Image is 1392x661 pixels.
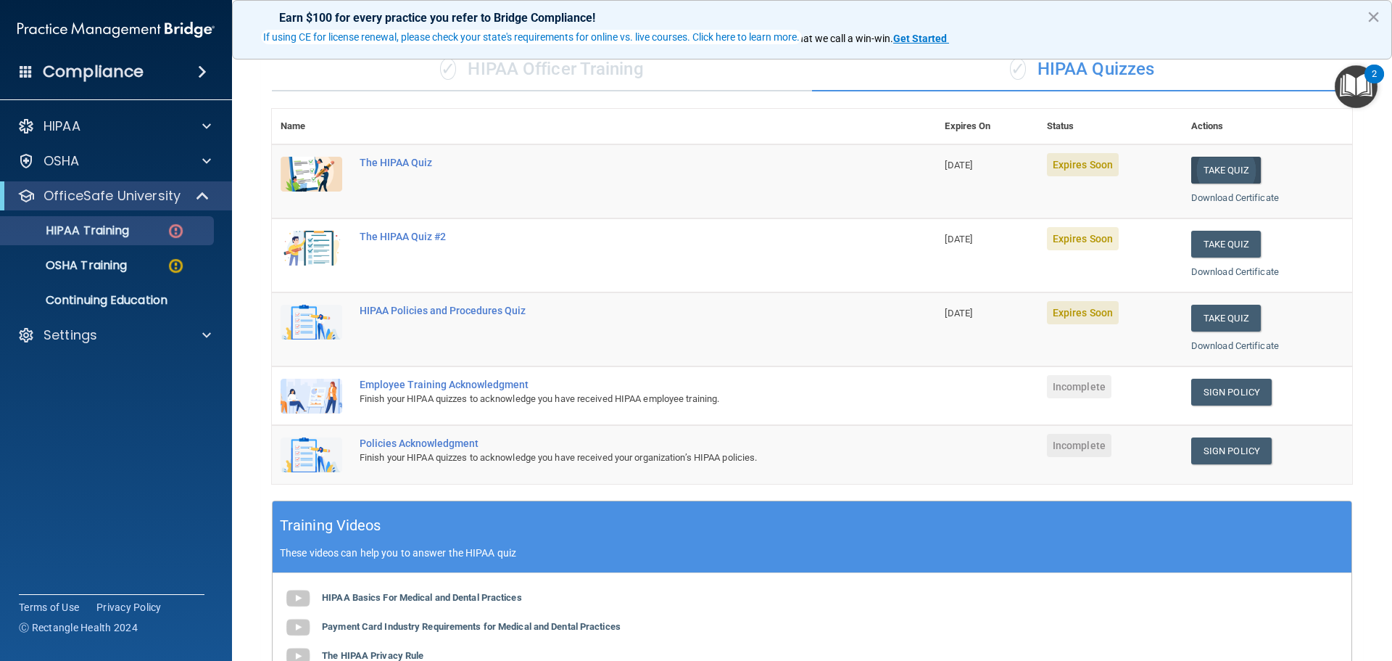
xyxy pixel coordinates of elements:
[1047,227,1119,250] span: Expires Soon
[945,160,972,171] span: [DATE]
[360,449,863,467] div: Finish your HIPAA quizzes to acknowledge you have received your organization’s HIPAA policies.
[1191,379,1272,406] a: Sign Policy
[283,584,312,613] img: gray_youtube_icon.38fcd6cc.png
[893,33,947,44] strong: Get Started
[272,48,812,91] div: HIPAA Officer Training
[1182,109,1352,144] th: Actions
[1191,438,1272,464] a: Sign Policy
[96,600,162,615] a: Privacy Policy
[283,613,312,642] img: gray_youtube_icon.38fcd6cc.png
[755,33,893,44] span: ! That's what we call a win-win.
[17,187,210,205] a: OfficeSafe University
[43,118,80,135] p: HIPAA
[1047,375,1111,398] span: Incomplete
[360,305,863,316] div: HIPAA Policies and Procedures Quiz
[322,592,522,603] b: HIPAA Basics For Medical and Dental Practices
[1010,58,1026,80] span: ✓
[261,30,802,44] button: If using CE for license renewal, please check your state's requirements for online vs. live cours...
[280,547,1344,559] p: These videos can help you to answer the HIPAA quiz
[1367,5,1380,28] button: Close
[43,327,97,344] p: Settings
[1047,153,1119,176] span: Expires Soon
[1047,434,1111,457] span: Incomplete
[263,32,800,42] div: If using CE for license renewal, please check your state's requirements for online vs. live cours...
[43,187,181,205] p: OfficeSafe University
[360,379,863,390] div: Employee Training Acknowledgment
[19,600,79,615] a: Terms of Use
[17,327,211,344] a: Settings
[9,258,127,273] p: OSHA Training
[936,109,1037,144] th: Expires On
[360,157,863,168] div: The HIPAA Quiz
[17,152,211,170] a: OSHA
[1038,109,1182,144] th: Status
[167,257,185,275] img: warning-circle.0cc9ac19.png
[812,48,1352,91] div: HIPAA Quizzes
[9,293,207,308] p: Continuing Education
[1191,192,1279,203] a: Download Certificate
[17,118,211,135] a: HIPAA
[1191,266,1279,277] a: Download Certificate
[1191,157,1261,184] button: Take Quiz
[17,15,215,44] img: PMB logo
[360,390,863,408] div: Finish your HIPAA quizzes to acknowledge you have received HIPAA employee training.
[1047,301,1119,324] span: Expires Soon
[272,109,351,144] th: Name
[19,620,138,635] span: Ⓒ Rectangle Health 2024
[440,58,456,80] span: ✓
[167,222,185,240] img: danger-circle.6113f641.png
[945,308,972,319] span: [DATE]
[9,223,129,238] p: HIPAA Training
[945,234,972,245] span: [DATE]
[43,152,80,170] p: OSHA
[1191,305,1261,332] button: Take Quiz
[43,62,144,82] h4: Compliance
[322,650,423,661] b: The HIPAA Privacy Rule
[280,513,381,538] h5: Training Videos
[893,33,949,44] a: Get Started
[279,11,1345,25] p: Earn $100 for every practice you refer to Bridge Compliance!
[360,438,863,449] div: Policies Acknowledgment
[360,231,863,242] div: The HIPAA Quiz #2
[1191,231,1261,258] button: Take Quiz
[322,621,621,632] b: Payment Card Industry Requirements for Medical and Dental Practices
[1191,340,1279,351] a: Download Certificate
[1372,74,1377,93] div: 2
[1335,65,1377,108] button: Open Resource Center, 2 new notifications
